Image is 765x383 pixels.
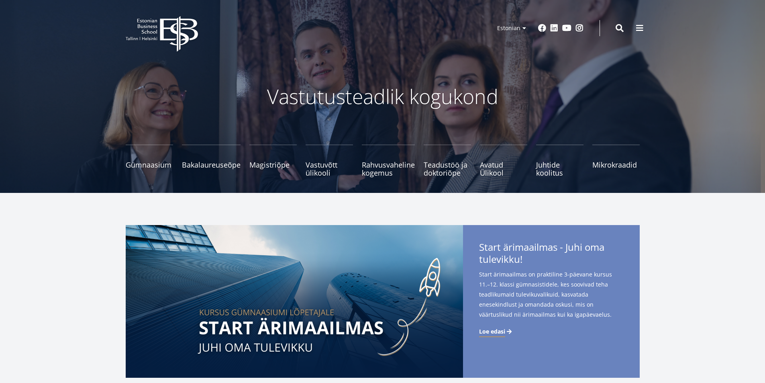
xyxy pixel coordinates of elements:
[536,145,583,177] a: Juhtide koolitus
[479,328,513,336] a: Loe edasi
[126,161,173,169] span: Gümnaasium
[562,24,571,32] a: Youtube
[592,161,640,169] span: Mikrokraadid
[249,161,297,169] span: Magistriõpe
[182,161,241,169] span: Bakalaureuseõpe
[170,84,596,109] p: Vastutusteadlik kogukond
[538,24,546,32] a: Facebook
[575,24,583,32] a: Instagram
[362,145,415,177] a: Rahvusvaheline kogemus
[182,145,241,177] a: Bakalaureuseõpe
[126,225,463,378] img: Start arimaailmas
[249,145,297,177] a: Magistriõpe
[306,145,353,177] a: Vastuvõtt ülikooli
[550,24,558,32] a: Linkedin
[536,161,583,177] span: Juhtide koolitus
[424,145,471,177] a: Teadustöö ja doktoriõpe
[362,161,415,177] span: Rahvusvaheline kogemus
[126,145,173,177] a: Gümnaasium
[479,328,505,336] span: Loe edasi
[480,145,527,177] a: Avatud Ülikool
[480,161,527,177] span: Avatud Ülikool
[479,253,522,265] span: tulevikku!
[479,241,624,268] span: Start ärimaailmas - Juhi oma
[424,161,471,177] span: Teadustöö ja doktoriõpe
[306,161,353,177] span: Vastuvõtt ülikooli
[592,145,640,177] a: Mikrokraadid
[479,269,624,320] span: Start ärimaailmas on praktiline 3-päevane kursus 11.–12. klassi gümnasistidele, kes soovivad teha...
